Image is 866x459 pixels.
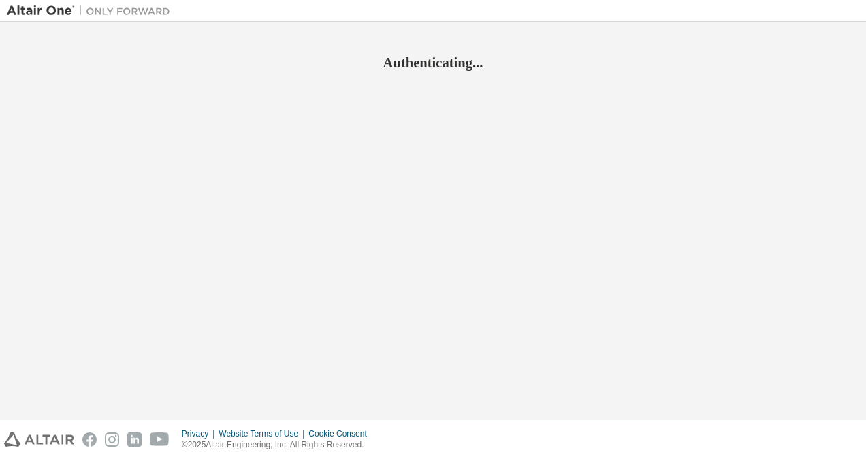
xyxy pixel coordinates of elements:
[308,428,374,439] div: Cookie Consent
[105,432,119,447] img: instagram.svg
[7,54,859,72] h2: Authenticating...
[7,4,177,18] img: Altair One
[127,432,142,447] img: linkedin.svg
[150,432,170,447] img: youtube.svg
[219,428,308,439] div: Website Terms of Use
[182,428,219,439] div: Privacy
[82,432,97,447] img: facebook.svg
[4,432,74,447] img: altair_logo.svg
[182,439,375,451] p: © 2025 Altair Engineering, Inc. All Rights Reserved.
